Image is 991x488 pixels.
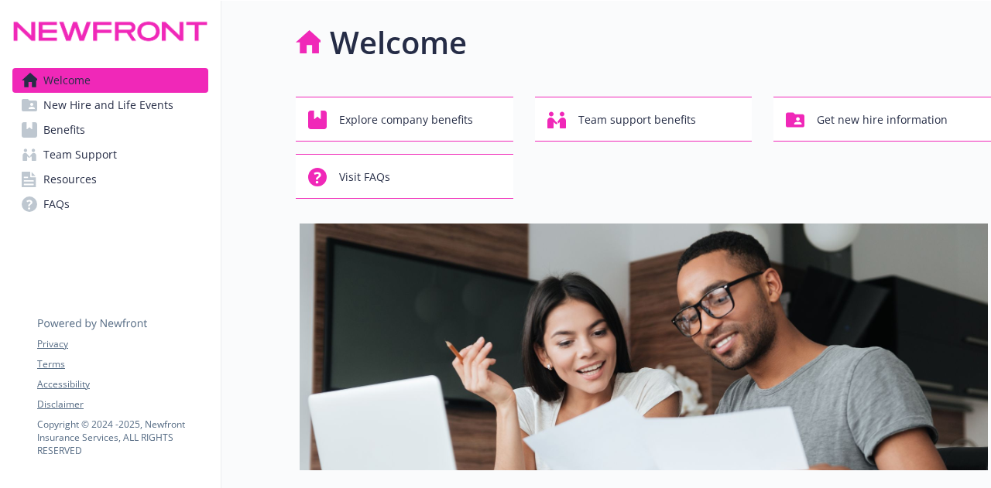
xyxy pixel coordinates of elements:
[37,398,207,411] a: Disclaimer
[12,192,208,217] a: FAQs
[12,68,208,93] a: Welcome
[12,142,208,167] a: Team Support
[817,105,948,135] span: Get new hire information
[43,93,173,118] span: New Hire and Life Events
[43,68,91,93] span: Welcome
[300,224,988,470] img: overview page banner
[535,97,753,142] button: Team support benefits
[43,167,97,192] span: Resources
[578,105,696,135] span: Team support benefits
[37,418,207,457] p: Copyright © 2024 - 2025 , Newfront Insurance Services, ALL RIGHTS RESERVED
[37,337,207,351] a: Privacy
[339,105,473,135] span: Explore company benefits
[339,162,390,192] span: Visit FAQs
[773,97,991,142] button: Get new hire information
[12,93,208,118] a: New Hire and Life Events
[43,192,70,217] span: FAQs
[296,154,513,199] button: Visit FAQs
[37,377,207,391] a: Accessibility
[37,357,207,371] a: Terms
[12,167,208,192] a: Resources
[43,142,117,167] span: Team Support
[330,19,467,66] h1: Welcome
[12,118,208,142] a: Benefits
[296,97,513,142] button: Explore company benefits
[43,118,85,142] span: Benefits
